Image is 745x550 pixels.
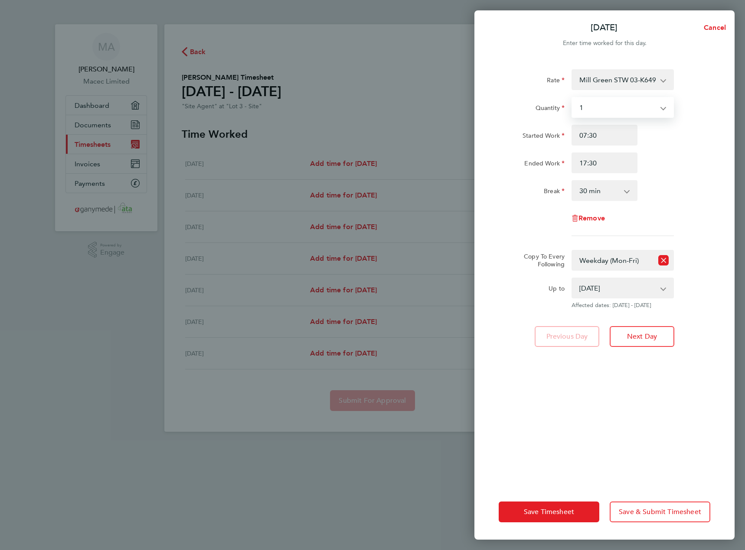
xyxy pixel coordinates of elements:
span: Next Day [627,332,657,341]
button: Reset selection [658,251,669,270]
label: Up to [549,285,565,295]
span: Cancel [701,23,726,32]
button: Next Day [610,326,674,347]
p: [DATE] [591,22,618,34]
label: Ended Work [524,159,565,170]
label: Rate [547,76,565,87]
button: Save Timesheet [499,501,599,522]
input: E.g. 18:00 [572,152,637,173]
span: Affected dates: [DATE] - [DATE] [572,302,674,309]
input: E.g. 08:00 [572,125,637,146]
label: Quantity [536,104,565,114]
button: Remove [572,215,605,222]
label: Copy To Every Following [517,252,565,268]
label: Break [544,187,565,197]
button: Cancel [690,19,735,36]
span: Save Timesheet [524,508,574,516]
span: Remove [578,214,605,222]
button: Save & Submit Timesheet [610,501,710,522]
div: Enter time worked for this day. [474,38,735,49]
label: Started Work [523,132,565,142]
span: Save & Submit Timesheet [619,508,701,516]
